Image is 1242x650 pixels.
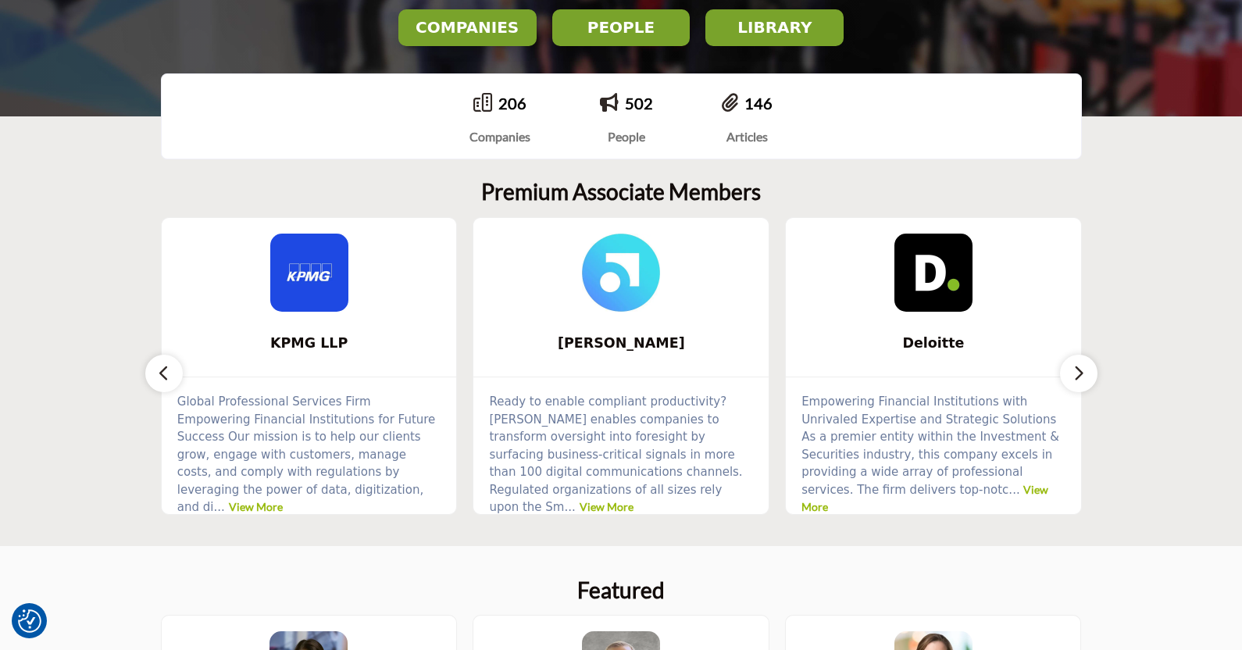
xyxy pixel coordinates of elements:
img: Deloitte [894,234,973,312]
h2: COMPANIES [403,18,532,37]
a: 502 [625,94,653,112]
a: [PERSON_NAME] [473,323,769,364]
span: ... [214,500,225,514]
img: KPMG LLP [270,234,348,312]
h2: Premium Associate Members [481,179,761,205]
a: View More [580,500,633,513]
p: Empowering Financial Institutions with Unrivaled Expertise and Strategic Solutions As a premier e... [801,393,1065,516]
div: People [600,127,653,146]
a: Deloitte [786,323,1081,364]
a: View More [801,483,1048,514]
img: Revisit consent button [18,609,41,633]
span: Deloitte [809,333,1058,353]
a: View More [229,500,283,513]
h2: Featured [577,577,665,604]
span: KPMG LLP [185,333,434,353]
button: LIBRARY [705,9,844,46]
h2: PEOPLE [557,18,686,37]
button: COMPANIES [398,9,537,46]
h2: LIBRARY [710,18,839,37]
button: Consent Preferences [18,609,41,633]
b: KPMG LLP [185,323,434,364]
a: 206 [498,94,526,112]
p: Ready to enable compliant productivity? [PERSON_NAME] enables companies to transform oversight in... [489,393,753,516]
b: Smarsh [497,323,745,364]
span: [PERSON_NAME] [497,333,745,353]
b: Deloitte [809,323,1058,364]
div: Companies [469,127,530,146]
img: Smarsh [582,234,660,312]
a: KPMG LLP [162,323,457,364]
a: 146 [744,94,773,112]
span: ... [564,500,575,514]
p: Global Professional Services Firm Empowering Financial Institutions for Future Success Our missio... [177,393,441,516]
button: PEOPLE [552,9,691,46]
span: ... [1008,483,1019,497]
div: Articles [722,127,773,146]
